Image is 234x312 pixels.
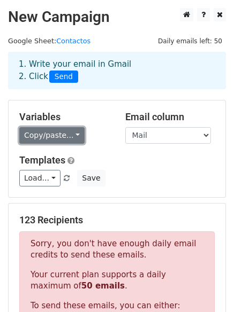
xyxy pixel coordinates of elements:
[180,261,234,312] iframe: Chat Widget
[19,111,109,123] h5: Variables
[125,111,215,123] h5: Email column
[77,170,105,186] button: Save
[11,58,223,83] div: 1. Write your email in Gmail 2. Click
[19,154,65,166] a: Templates
[31,269,203,292] p: Your current plan supports a daily maximum of .
[154,37,226,45] a: Daily emails left: 50
[19,127,85,144] a: Copy/paste...
[31,238,203,261] p: Sorry, you don't have enough daily email credits to send these emails.
[56,37,90,45] a: Contactos
[81,281,125,291] strong: 50 emails
[8,37,90,45] small: Google Sheet:
[19,214,215,226] h5: 123 Recipients
[8,8,226,26] h2: New Campaign
[31,300,203,311] p: To send these emails, you can either:
[19,170,61,186] a: Load...
[49,71,78,83] span: Send
[154,35,226,47] span: Daily emails left: 50
[180,261,234,312] div: Widget de chat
